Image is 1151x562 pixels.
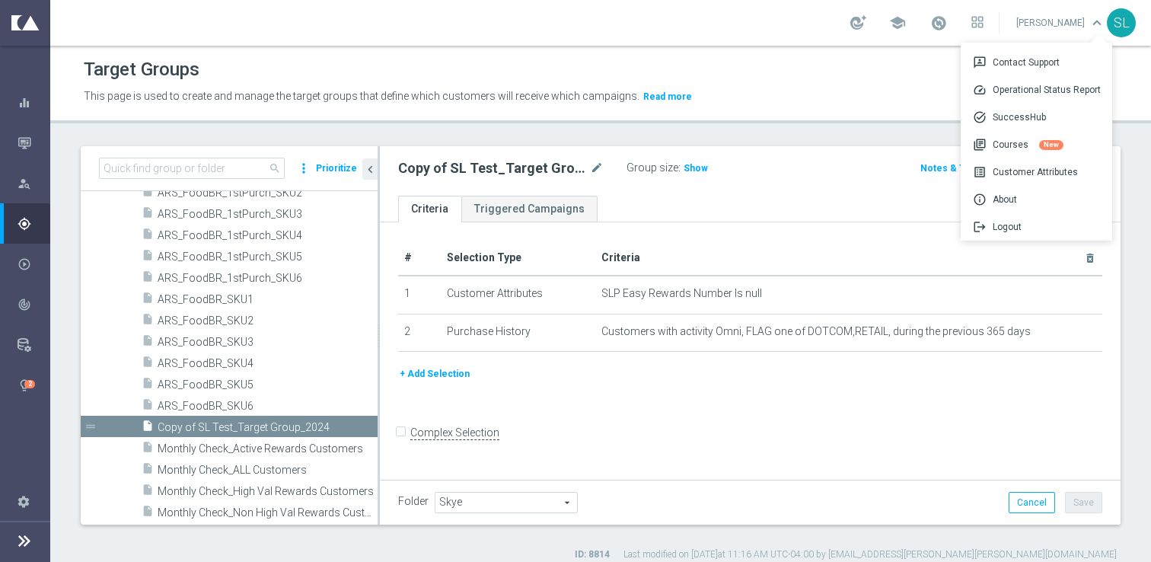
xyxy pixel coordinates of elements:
button: Notes & Tags [919,160,981,177]
i: insert_drive_file [142,356,154,373]
i: insert_drive_file [142,206,154,224]
div: Explore [18,177,49,190]
label: : [678,161,681,174]
button: track_changes Analyze [17,299,50,311]
span: info [973,193,993,206]
i: settings [17,494,30,508]
i: insert_drive_file [142,420,154,437]
span: ARS_FoodBR_SKU2 [158,315,378,327]
span: ARS_FoodBR_1stPurch_SKU4 [158,229,378,242]
div: equalizer Dashboard [17,97,50,109]
span: Monthly Check_ALL Customers [158,464,378,477]
i: play_circle_outline [18,257,31,271]
i: track_changes [18,298,31,311]
i: mode_edit [590,159,604,177]
i: delete_forever [1084,252,1096,264]
button: play_circle_outline Execute [17,258,50,270]
span: ARS_FoodBR_SKU4 [158,357,378,370]
label: ID: 8814 [575,548,610,561]
span: keyboard_arrow_down [1089,14,1105,31]
button: lightbulb Optibot 2 [17,379,50,391]
a: speedOperational Status Report [961,76,1112,104]
div: Data Studio [18,338,49,352]
td: Purchase History [441,314,596,352]
div: Dashboard [18,82,49,123]
i: person_search [18,177,31,190]
div: New [1039,140,1063,150]
i: insert_drive_file [142,334,154,352]
button: Data Studio [17,339,50,351]
span: ARS_FoodBR_SKU5 [158,378,378,391]
i: insert_drive_file [142,398,154,416]
div: Logout [961,213,1112,241]
button: person_search Explore [17,177,50,190]
div: Execute [18,257,49,271]
div: Analyze [18,298,49,311]
a: infoAbout [961,186,1112,213]
i: insert_drive_file [142,228,154,245]
i: more_vert [296,158,311,179]
div: Mission Control [17,137,50,149]
button: chevron_left [362,158,378,180]
i: lightbulb [18,378,31,392]
button: gps_fixed Plan [17,218,50,230]
th: # [398,241,441,276]
a: library_booksCoursesNew [961,131,1112,158]
button: Read more [642,88,693,105]
h2: Copy of SL Test_Target Group_2024 [398,159,587,177]
span: Customers with activity Omni, FLAG one of DOTCOM,RETAIL, during the previous 365 days [601,325,1031,338]
span: task_alt [973,110,993,124]
i: equalizer [18,96,31,110]
a: 3pContact Support [961,49,1112,76]
span: library_books [973,138,993,152]
h1: Target Groups [84,59,199,81]
span: ARS_FoodBR_1stPurch_SKU2 [158,187,378,200]
i: insert_drive_file [142,185,154,203]
span: Monthly Check_Active Rewards Customers [158,442,378,455]
label: Folder [398,495,429,508]
td: 2 [398,314,441,352]
span: logout [973,220,993,234]
span: speed [973,83,993,97]
span: This page is used to create and manage the target groups that define which customers will receive... [84,90,639,102]
span: Copy of SL Test_Target Group_2024 [158,421,378,434]
div: Customer Attributes [961,158,1112,186]
span: ARS_FoodBR_1stPurch_SKU6 [158,272,378,285]
label: Group size [627,161,678,174]
td: 1 [398,276,441,314]
i: gps_fixed [18,217,31,231]
a: Criteria [398,196,461,222]
label: Last modified on [DATE] at 11:16 AM UTC-04:00 by [EMAIL_ADDRESS][PERSON_NAME][PERSON_NAME][DOMAIN... [623,548,1117,561]
div: Optibot [18,365,49,405]
span: ARS_FoodBR_SKU3 [158,336,378,349]
th: Selection Type [441,241,596,276]
span: SLP Easy Rewards Number Is null [601,287,762,300]
span: ARS_FoodBR_SKU6 [158,400,378,413]
button: Prioritize [314,158,359,179]
td: Customer Attributes [441,276,596,314]
span: Criteria [601,251,640,263]
button: Cancel [1009,492,1055,513]
div: SuccessHub [961,104,1112,131]
i: insert_drive_file [142,462,154,480]
span: ARS_FoodBR_1stPurch_SKU5 [158,251,378,263]
div: SL [1107,8,1136,37]
span: 3p [973,56,993,69]
input: Quick find group or folder [99,158,285,179]
div: Settings [8,481,40,522]
i: insert_drive_file [142,505,154,522]
div: Contact Support [961,49,1112,76]
i: insert_drive_file [142,377,154,394]
a: task_altSuccessHub [961,104,1112,131]
span: Monthly Check_Non High Val Rewards Customers [158,506,378,519]
i: chevron_left [363,162,378,177]
span: list_alt [973,165,993,179]
i: insert_drive_file [142,313,154,330]
button: + Add Selection [398,366,471,382]
div: Courses [961,131,1112,158]
span: search [269,162,281,174]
